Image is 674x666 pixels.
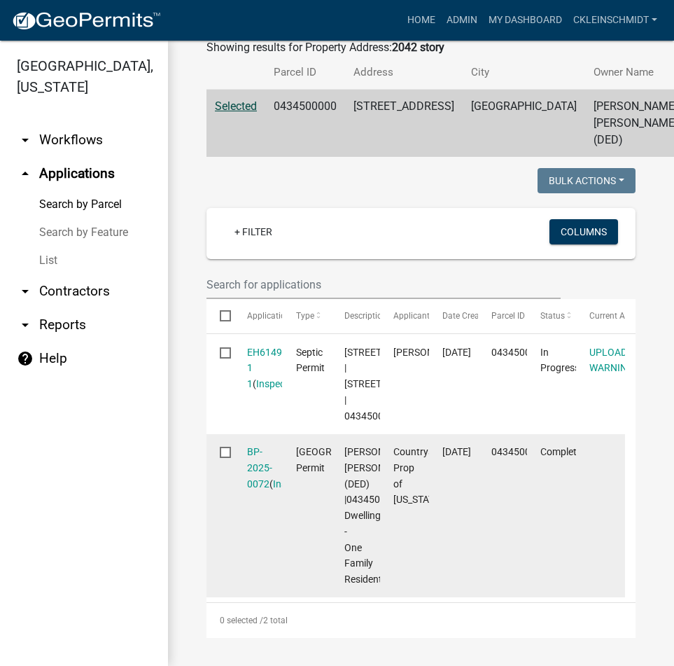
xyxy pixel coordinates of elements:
a: ckleinschmidt [568,7,663,34]
datatable-header-cell: Date Created [429,299,478,333]
a: BP-2025-0072 [247,446,272,490]
datatable-header-cell: Applicant [380,299,429,333]
span: 06/09/2025 [442,347,471,358]
div: 2 total [206,603,636,638]
span: Status [540,311,565,321]
a: Inspections [273,478,323,490]
span: Parcel ID [491,311,525,321]
datatable-header-cell: Select [206,299,233,333]
td: [STREET_ADDRESS] [345,90,463,158]
a: Inspections [256,378,307,389]
a: My Dashboard [483,7,568,34]
span: 2042 STORY DR, KNOXVILLE, IA 50138 | 2042 STORY DR | 0434500000 [344,347,430,422]
button: Columns [549,219,618,244]
div: ( ) [247,345,269,392]
i: arrow_drop_down [17,317,34,333]
i: arrow_drop_down [17,283,34,300]
span: Lambirth, R Curtis (DED) |0434500000 Dwellings - One Family Residential [344,446,421,585]
button: Bulk Actions [538,168,636,193]
datatable-header-cell: Type [282,299,331,333]
span: In Progress [540,347,580,374]
span: Current Activity [589,311,647,321]
span: 0 selected / [220,616,263,625]
span: CURTIS LAMBIRTH [393,347,468,358]
span: Septic Permit [296,347,325,374]
th: Address [345,56,463,89]
i: arrow_drop_down [17,132,34,148]
strong: 2042 story [392,41,444,54]
i: arrow_drop_up [17,165,34,182]
a: EH6149 1 1 [247,347,282,390]
datatable-header-cell: Current Activity [576,299,625,333]
span: Application Number [247,311,323,321]
a: Admin [441,7,483,34]
span: 05/21/2025 [442,446,471,457]
span: Date Created [442,311,491,321]
span: Applicant [393,311,430,321]
td: [GEOGRAPHIC_DATA] [463,90,585,158]
a: UPLOAD WARNING [589,347,634,374]
a: + Filter [223,219,283,244]
a: Selected [215,99,257,113]
a: Home [402,7,441,34]
span: Completed [540,446,587,457]
th: Parcel ID [265,56,345,89]
span: 0434500000 [491,347,547,358]
datatable-header-cell: Description [331,299,380,333]
th: City [463,56,585,89]
i: help [17,350,34,367]
div: Showing results for Property Address: [206,39,636,56]
input: Search for applications [206,270,561,299]
span: Type [296,311,314,321]
datatable-header-cell: Parcel ID [478,299,527,333]
td: 0434500000 [265,90,345,158]
span: Description [344,311,387,321]
datatable-header-cell: Application Number [233,299,282,333]
span: 0434500000 [491,446,547,457]
span: Marion County Building Permit [296,446,391,473]
datatable-header-cell: Status [527,299,576,333]
div: ( ) [247,444,269,492]
span: Countryside Prop of Iowa [393,446,446,505]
